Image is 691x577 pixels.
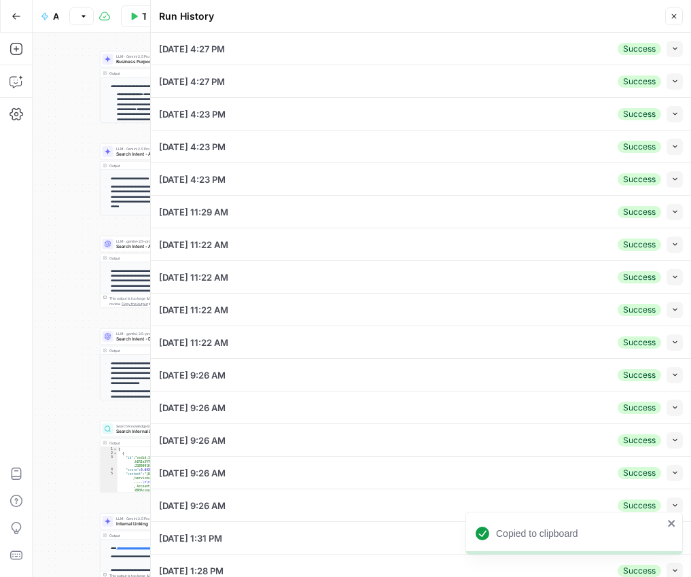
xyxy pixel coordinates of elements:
[101,451,118,455] div: 2
[116,151,187,158] span: Search Intent - Awareness Level
[53,10,58,23] span: ACTIVE - Create Brief Workflow
[618,304,661,316] div: Success
[116,336,187,343] span: Search Intent - Desired End State
[121,5,154,27] button: Test Workflow
[159,75,225,88] span: [DATE] 4:27 PM
[100,328,205,400] div: LLM · gemini-2.5-pro-preview-03-25Search Intent - Desired End StateStep 9Output**** **** **** ***...
[618,402,661,414] div: Success
[159,303,228,317] span: [DATE] 11:22 AM
[159,466,226,480] span: [DATE] 9:26 AM
[159,42,225,56] span: [DATE] 4:27 PM
[618,108,661,120] div: Success
[159,336,228,349] span: [DATE] 11:22 AM
[159,173,226,186] span: [DATE] 4:23 PM
[618,75,661,88] div: Success
[116,54,187,59] span: LLM · Gemini 2.5 Pro
[159,238,228,251] span: [DATE] 11:22 AM
[618,239,661,251] div: Success
[142,10,146,23] span: Test Workflow
[159,531,222,545] span: [DATE] 1:31 PM
[159,368,226,382] span: [DATE] 9:26 AM
[618,500,661,512] div: Success
[116,423,185,429] span: Search Knowledge Base
[618,173,661,186] div: Success
[109,348,195,353] div: Output
[101,468,118,472] div: 4
[100,236,205,308] div: LLM · gemini-2.5-pro-preview-03-25Search Intent - Audience PainStep 8Output**** **** **** **** **...
[116,243,187,250] span: Search Intent - Audience Pain
[101,455,118,468] div: 3
[618,206,661,218] div: Success
[159,499,226,512] span: [DATE] 9:26 AM
[618,369,661,381] div: Success
[100,421,205,493] div: Search Knowledge BaseSearch Internal LinksStep 10Output[ { "id":"vsdid:1991259:rid :kIRIe5VTN0uiy...
[116,146,187,152] span: LLM · Gemini 2.5 Pro
[159,270,228,284] span: [DATE] 11:22 AM
[159,434,226,447] span: [DATE] 9:26 AM
[159,205,228,219] span: [DATE] 11:29 AM
[113,451,118,455] span: Toggle code folding, rows 2 through 19
[667,518,677,529] button: close
[618,467,661,479] div: Success
[618,141,661,153] div: Success
[618,271,661,283] div: Success
[159,140,226,154] span: [DATE] 4:23 PM
[618,434,661,447] div: Success
[618,43,661,55] div: Success
[33,5,67,27] button: ACTIVE - Create Brief Workflow
[159,107,226,121] span: [DATE] 4:23 PM
[101,447,118,451] div: 1
[109,533,195,538] div: Output
[496,527,663,540] div: Copied to clipboard
[109,71,195,76] div: Output
[109,296,202,307] div: This output is too large & has been abbreviated for review. to view the full content.
[109,256,195,261] div: Output
[109,163,195,169] div: Output
[618,565,661,577] div: Success
[116,239,187,244] span: LLM · gemini-2.5-pro-preview-03-25
[122,302,147,306] span: Copy the output
[116,516,186,521] span: LLM · Gemini 2.5 Pro
[159,401,226,415] span: [DATE] 9:26 AM
[69,7,94,25] button: Version 25
[116,428,185,435] span: Search Internal Links
[116,331,187,336] span: LLM · gemini-2.5-pro-preview-03-25
[116,58,187,65] span: Business Purpose - Product Marketing
[109,440,195,446] div: Output
[116,521,186,527] span: Internal Linking
[101,472,118,545] div: 5
[113,447,118,451] span: Toggle code folding, rows 1 through 182
[618,336,661,349] div: Success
